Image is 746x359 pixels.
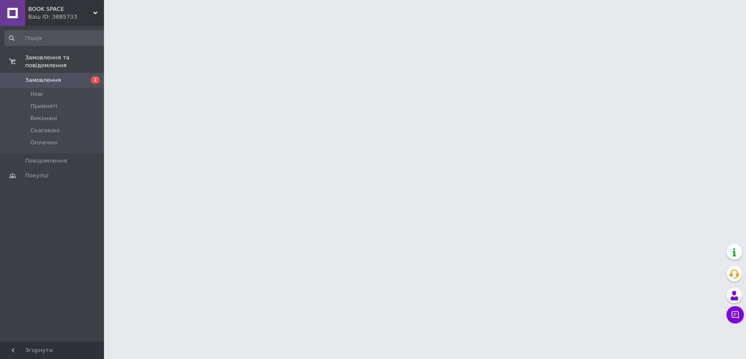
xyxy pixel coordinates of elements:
span: Скасовані [30,127,60,134]
span: Повідомлення [25,157,67,165]
span: Покупці [25,172,49,179]
button: Чат з покупцем [727,306,744,323]
span: Нові [30,90,43,98]
span: BOOK SPACE [28,5,93,13]
span: Замовлення [25,76,61,84]
div: Ваш ID: 3885733 [28,13,104,21]
span: Замовлення та повідомлення [25,54,104,69]
span: Оплачені [30,139,58,147]
span: Виконані [30,114,57,122]
span: Прийняті [30,102,57,110]
input: Пошук [4,30,109,46]
span: 1 [91,76,100,84]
